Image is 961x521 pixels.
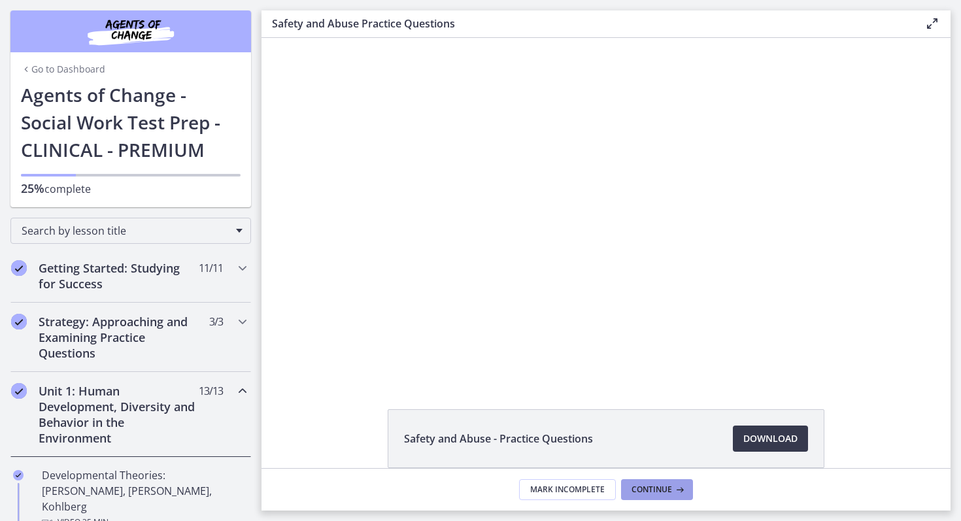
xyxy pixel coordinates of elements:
p: complete [21,180,241,197]
h3: Safety and Abuse Practice Questions [272,16,903,31]
h2: Strategy: Approaching and Examining Practice Questions [39,314,198,361]
i: Completed [11,260,27,276]
span: Download [743,431,798,446]
h1: Agents of Change - Social Work Test Prep - CLINICAL - PREMIUM [21,81,241,163]
button: Continue [621,479,693,500]
span: 13 / 13 [199,383,223,399]
span: 11 / 11 [199,260,223,276]
h2: Unit 1: Human Development, Diversity and Behavior in the Environment [39,383,198,446]
i: Completed [11,314,27,329]
span: 3 / 3 [209,314,223,329]
a: Go to Dashboard [21,63,105,76]
div: Search by lesson title [10,218,251,244]
iframe: Video Lesson [261,38,951,379]
span: Continue [632,484,672,495]
span: Search by lesson title [22,224,229,238]
span: Mark Incomplete [530,484,605,495]
a: Download [733,426,808,452]
span: 25% [21,180,44,196]
span: Safety and Abuse - Practice Questions [404,431,593,446]
button: Mark Incomplete [519,479,616,500]
i: Completed [11,383,27,399]
h2: Getting Started: Studying for Success [39,260,198,292]
i: Completed [13,470,24,480]
img: Agents of Change [52,16,209,47]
